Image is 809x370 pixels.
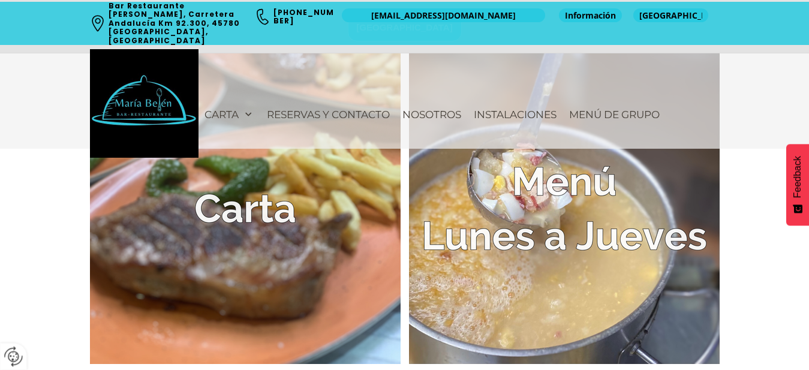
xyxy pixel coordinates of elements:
[786,144,809,225] button: Feedback - Mostrar encuesta
[267,109,390,121] span: Reservas y contacto
[199,103,260,127] a: Carta
[569,109,660,121] span: Menú de Grupo
[90,53,401,364] a: Carta
[639,10,702,22] span: [GEOGRAPHIC_DATA]
[402,109,461,121] span: Nosotros
[474,109,557,121] span: Instalaciones
[468,103,563,127] a: Instalaciones
[90,49,199,158] img: Bar Restaurante María Belén
[565,10,616,22] span: Información
[563,103,666,127] a: Menú de Grupo
[261,103,396,127] a: Reservas y contacto
[792,156,803,198] span: Feedback
[409,53,720,364] a: Menu diario
[109,1,242,46] a: Bar Restaurante [PERSON_NAME], Carretera Andalucía Km 92.300, 45780 [GEOGRAPHIC_DATA], [GEOGRAPHI...
[204,109,239,121] span: Carta
[633,8,708,22] a: [GEOGRAPHIC_DATA]
[342,8,545,22] a: [EMAIL_ADDRESS][DOMAIN_NAME]
[371,10,516,22] span: [EMAIL_ADDRESS][DOMAIN_NAME]
[396,103,467,127] a: Nosotros
[273,7,334,26] a: [PHONE_NUMBER]
[559,8,622,22] a: Información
